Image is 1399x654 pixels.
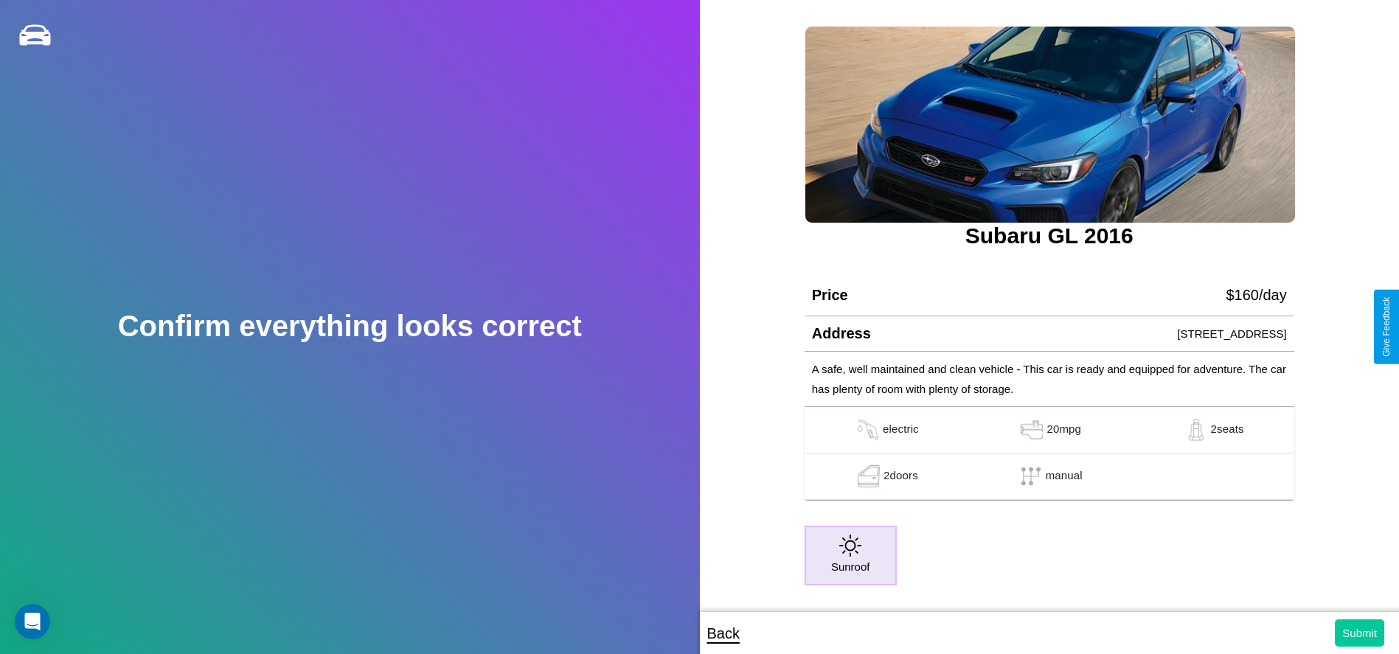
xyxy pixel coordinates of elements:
[1181,419,1211,441] img: gas
[853,419,883,441] img: gas
[1017,419,1046,441] img: gas
[118,310,582,343] h2: Confirm everything looks correct
[1226,282,1286,308] p: $ 160 /day
[15,604,50,639] iframe: Intercom live chat
[1046,419,1081,441] p: 20 mpg
[805,223,1294,248] h3: Subaru GL 2016
[1381,297,1392,357] div: Give Feedback
[707,620,740,647] p: Back
[884,465,918,487] p: 2 doors
[1211,419,1244,441] p: 2 seats
[883,419,919,441] p: electric
[805,407,1294,500] table: simple table
[1335,619,1384,647] button: Submit
[812,287,848,304] h4: Price
[831,557,870,577] p: Sunroof
[854,465,884,487] img: gas
[812,325,871,342] h4: Address
[812,359,1287,399] p: A safe, well maintained and clean vehicle - This car is ready and equipped for adventure. The car...
[1177,324,1286,344] p: [STREET_ADDRESS]
[1046,465,1083,487] p: manual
